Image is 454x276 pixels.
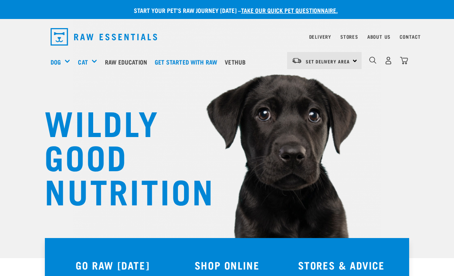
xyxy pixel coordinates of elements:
span: Set Delivery Area [306,60,350,63]
a: Stores [340,35,358,38]
a: Get started with Raw [153,47,223,77]
a: Vethub [223,47,251,77]
a: Delivery [309,35,331,38]
a: take our quick pet questionnaire. [241,8,338,12]
h3: SHOP ONLINE [175,259,280,271]
h1: WILDLY GOOD NUTRITION [44,104,197,207]
img: home-icon@2x.png [400,57,408,65]
a: Raw Education [103,47,153,77]
a: Cat [78,57,87,66]
h3: GO RAW [DATE] [60,259,165,271]
a: About Us [367,35,391,38]
img: home-icon-1@2x.png [369,57,376,64]
img: user.png [384,57,392,65]
nav: dropdown navigation [44,25,410,49]
img: Raw Essentials Logo [51,28,157,46]
a: Contact [400,35,421,38]
h3: STORES & ADVICE [289,259,394,271]
a: Dog [51,57,61,66]
img: van-moving.png [292,57,302,64]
